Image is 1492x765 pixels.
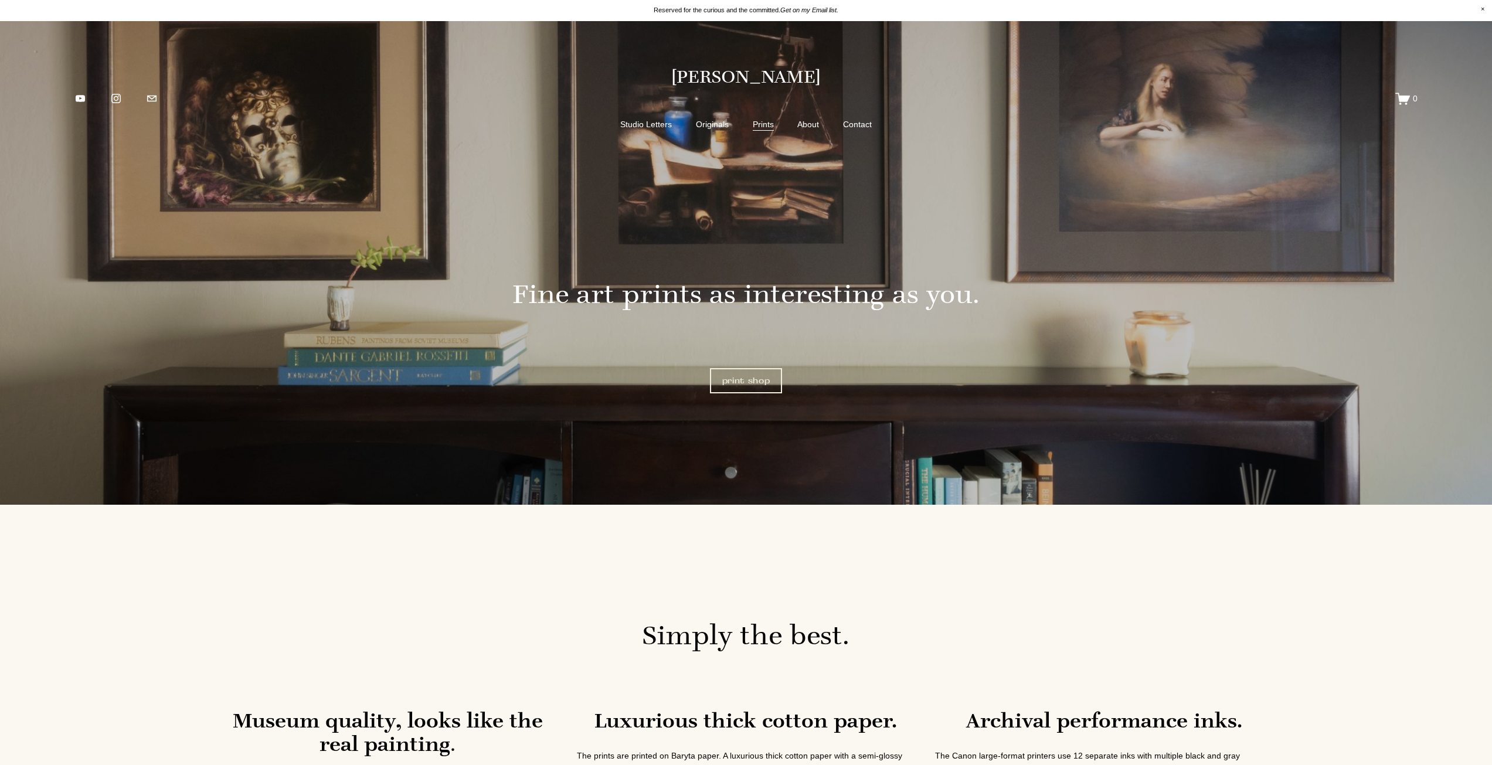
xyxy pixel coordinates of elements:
a: 0 items in cart [1395,91,1418,106]
h3: . [219,709,557,756]
a: Prints [753,117,774,131]
a: About [797,117,819,131]
a: print shop [710,368,782,393]
a: Contact [843,117,872,131]
strong: Archival performance inks. [966,708,1242,733]
strong: Luxurious thick cotton paper. [594,708,897,733]
h2: Simply the best. [219,620,1274,650]
a: Studio Letters [620,117,672,131]
a: instagram-unauth [110,93,122,104]
strong: Museum quality, looks like the real painting [233,708,549,757]
a: Originals [696,117,729,131]
a: jennifermariekeller@gmail.com [146,93,158,104]
span: 0 [1413,93,1418,104]
a: YouTube [74,93,86,104]
h2: Fine art prints as interesting as you. [351,279,1142,308]
a: [PERSON_NAME] [671,65,821,87]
